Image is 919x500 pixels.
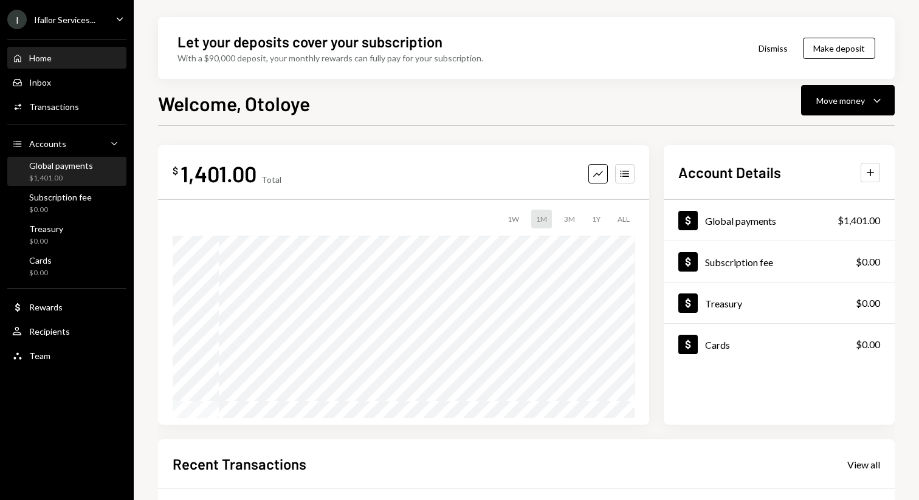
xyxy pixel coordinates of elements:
[531,210,552,228] div: 1M
[7,320,126,342] a: Recipients
[34,15,95,25] div: Ifallor Services...
[7,252,126,281] a: Cards$0.00
[705,256,773,268] div: Subscription fee
[158,91,310,115] h1: Welcome, Otoloye
[29,205,92,215] div: $0.00
[7,10,27,29] div: I
[587,210,605,228] div: 1Y
[29,173,93,183] div: $1,401.00
[7,71,126,93] a: Inbox
[503,210,524,228] div: 1W
[29,139,66,149] div: Accounts
[664,200,895,241] a: Global payments$1,401.00
[29,236,63,247] div: $0.00
[7,47,126,69] a: Home
[664,324,895,365] a: Cards$0.00
[743,34,803,63] button: Dismiss
[29,351,50,361] div: Team
[847,457,880,471] a: View all
[613,210,635,228] div: ALL
[801,85,895,115] button: Move money
[856,296,880,310] div: $0.00
[7,344,126,366] a: Team
[7,296,126,318] a: Rewards
[29,192,92,202] div: Subscription fee
[705,215,776,227] div: Global payments
[7,220,126,249] a: Treasury$0.00
[173,165,178,177] div: $
[559,210,580,228] div: 3M
[181,160,256,187] div: 1,401.00
[29,268,52,278] div: $0.00
[664,241,895,282] a: Subscription fee$0.00
[803,38,875,59] button: Make deposit
[29,255,52,265] div: Cards
[7,95,126,117] a: Transactions
[847,459,880,471] div: View all
[7,132,126,154] a: Accounts
[856,337,880,352] div: $0.00
[177,32,442,52] div: Let your deposits cover your subscription
[705,339,730,351] div: Cards
[173,454,306,474] h2: Recent Transactions
[29,101,79,112] div: Transactions
[29,326,70,337] div: Recipients
[705,298,742,309] div: Treasury
[7,157,126,186] a: Global payments$1,401.00
[856,255,880,269] div: $0.00
[29,224,63,234] div: Treasury
[29,77,51,87] div: Inbox
[678,162,781,182] h2: Account Details
[261,174,281,185] div: Total
[29,302,63,312] div: Rewards
[177,52,483,64] div: With a $90,000 deposit, your monthly rewards can fully pay for your subscription.
[838,213,880,228] div: $1,401.00
[7,188,126,217] a: Subscription fee$0.00
[29,160,93,171] div: Global payments
[29,53,52,63] div: Home
[816,94,865,107] div: Move money
[664,283,895,323] a: Treasury$0.00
